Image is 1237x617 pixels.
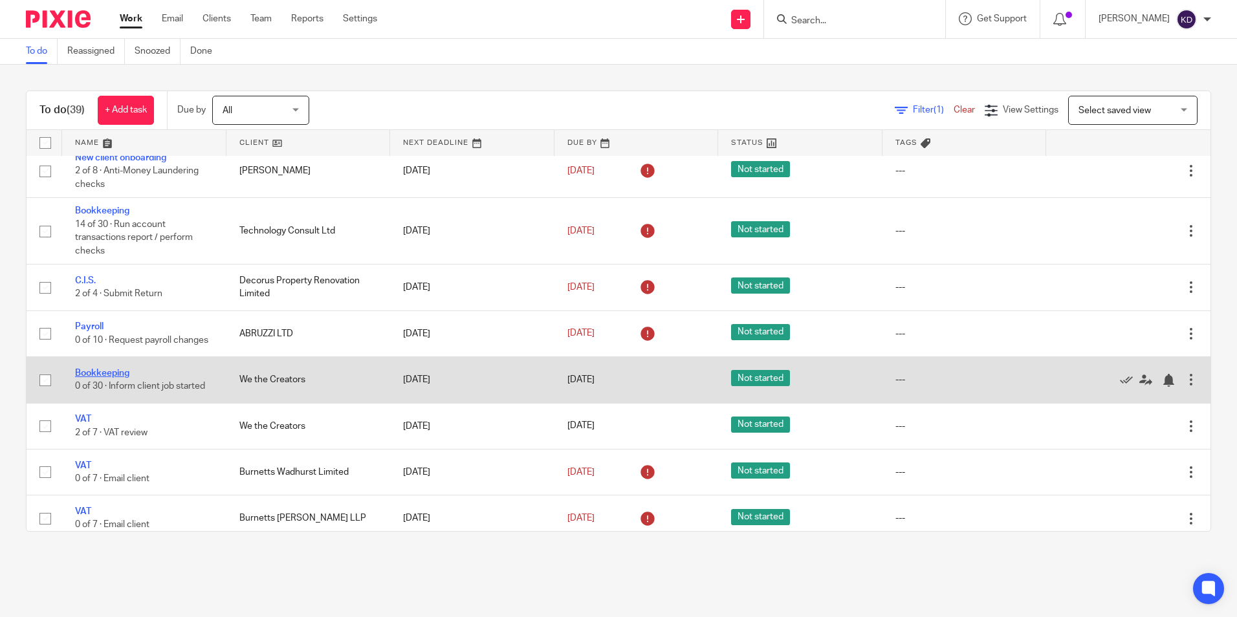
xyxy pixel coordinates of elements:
[75,461,91,470] a: VAT
[226,198,391,265] td: Technology Consult Ltd
[223,106,232,115] span: All
[75,415,91,424] a: VAT
[567,375,595,384] span: [DATE]
[895,164,1034,177] div: ---
[567,226,595,235] span: [DATE]
[75,336,208,345] span: 0 of 10 · Request payroll changes
[731,417,790,433] span: Not started
[567,422,595,431] span: [DATE]
[75,474,149,483] span: 0 of 7 · Email client
[390,144,554,197] td: [DATE]
[250,12,272,25] a: Team
[226,265,391,310] td: Decorus Property Renovation Limited
[75,507,91,516] a: VAT
[731,161,790,177] span: Not started
[67,39,125,64] a: Reassigned
[75,369,129,378] a: Bookkeeping
[39,103,85,117] h1: To do
[567,514,595,523] span: [DATE]
[75,521,149,530] span: 0 of 7 · Email client
[390,495,554,541] td: [DATE]
[98,96,154,125] a: + Add task
[390,357,554,403] td: [DATE]
[1099,12,1170,25] p: [PERSON_NAME]
[895,327,1034,340] div: ---
[1176,9,1197,30] img: svg%3E
[120,12,142,25] a: Work
[75,153,166,162] a: New client onboarding
[731,277,790,294] span: Not started
[895,139,917,146] span: Tags
[226,310,391,356] td: ABRUZZI LTD
[731,462,790,479] span: Not started
[895,224,1034,237] div: ---
[934,105,944,114] span: (1)
[26,10,91,28] img: Pixie
[26,39,58,64] a: To do
[75,220,193,255] span: 14 of 30 · Run account transactions report / perform checks
[390,403,554,449] td: [DATE]
[895,512,1034,525] div: ---
[343,12,377,25] a: Settings
[75,206,129,215] a: Bookkeeping
[226,495,391,541] td: Burnetts [PERSON_NAME] LLP
[390,310,554,356] td: [DATE]
[390,449,554,495] td: [DATE]
[177,103,206,116] p: Due by
[731,509,790,525] span: Not started
[226,357,391,403] td: We the Creators
[1120,373,1139,386] a: Mark as done
[75,290,162,299] span: 2 of 4 · Submit Return
[895,281,1034,294] div: ---
[731,324,790,340] span: Not started
[291,12,323,25] a: Reports
[75,166,199,189] span: 2 of 8 · Anti-Money Laundering checks
[895,420,1034,433] div: ---
[75,276,96,285] a: C.I.S.
[567,468,595,477] span: [DATE]
[1078,106,1151,115] span: Select saved view
[226,449,391,495] td: Burnetts Wadhurst Limited
[1003,105,1058,114] span: View Settings
[567,166,595,175] span: [DATE]
[390,198,554,265] td: [DATE]
[913,105,954,114] span: Filter
[977,14,1027,23] span: Get Support
[790,16,906,27] input: Search
[954,105,975,114] a: Clear
[731,221,790,237] span: Not started
[190,39,222,64] a: Done
[67,105,85,115] span: (39)
[75,322,104,331] a: Payroll
[226,403,391,449] td: We the Creators
[75,382,205,391] span: 0 of 30 · Inform client job started
[162,12,183,25] a: Email
[731,370,790,386] span: Not started
[895,466,1034,479] div: ---
[75,428,148,437] span: 2 of 7 · VAT review
[203,12,231,25] a: Clients
[567,329,595,338] span: [DATE]
[390,265,554,310] td: [DATE]
[226,144,391,197] td: [PERSON_NAME]
[567,283,595,292] span: [DATE]
[895,373,1034,386] div: ---
[135,39,181,64] a: Snoozed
